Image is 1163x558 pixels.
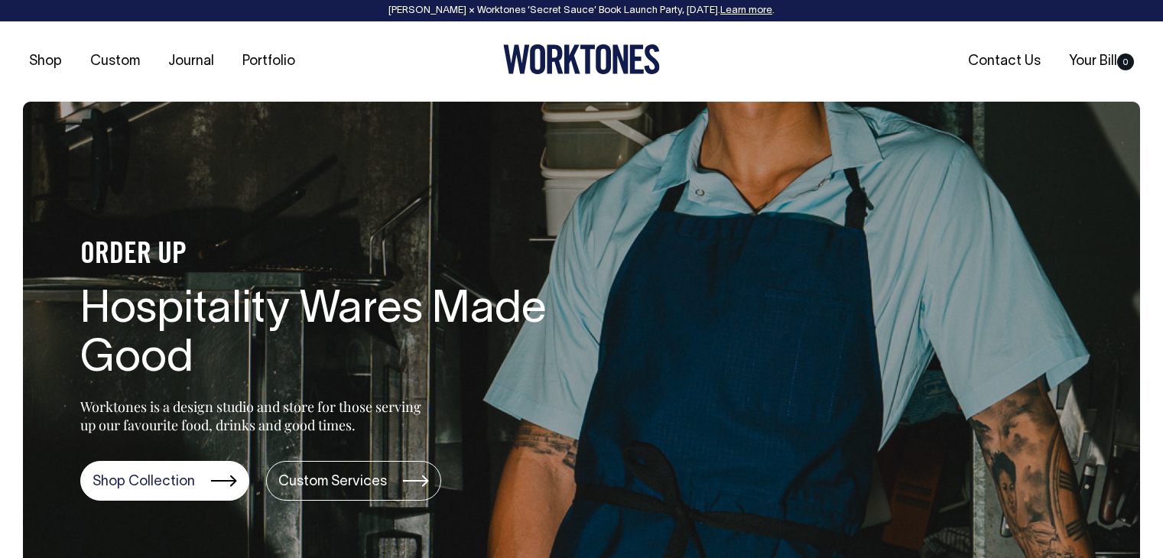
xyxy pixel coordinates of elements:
[80,287,570,384] h1: Hospitality Wares Made Good
[720,6,772,15] a: Learn more
[962,49,1047,74] a: Contact Us
[80,461,249,501] a: Shop Collection
[162,49,220,74] a: Journal
[15,5,1148,16] div: [PERSON_NAME] × Worktones ‘Secret Sauce’ Book Launch Party, [DATE]. .
[1117,54,1134,70] span: 0
[266,461,441,501] a: Custom Services
[236,49,301,74] a: Portfolio
[84,49,146,74] a: Custom
[80,239,570,271] h4: ORDER UP
[80,397,428,434] p: Worktones is a design studio and store for those serving up our favourite food, drinks and good t...
[23,49,68,74] a: Shop
[1063,49,1140,74] a: Your Bill0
